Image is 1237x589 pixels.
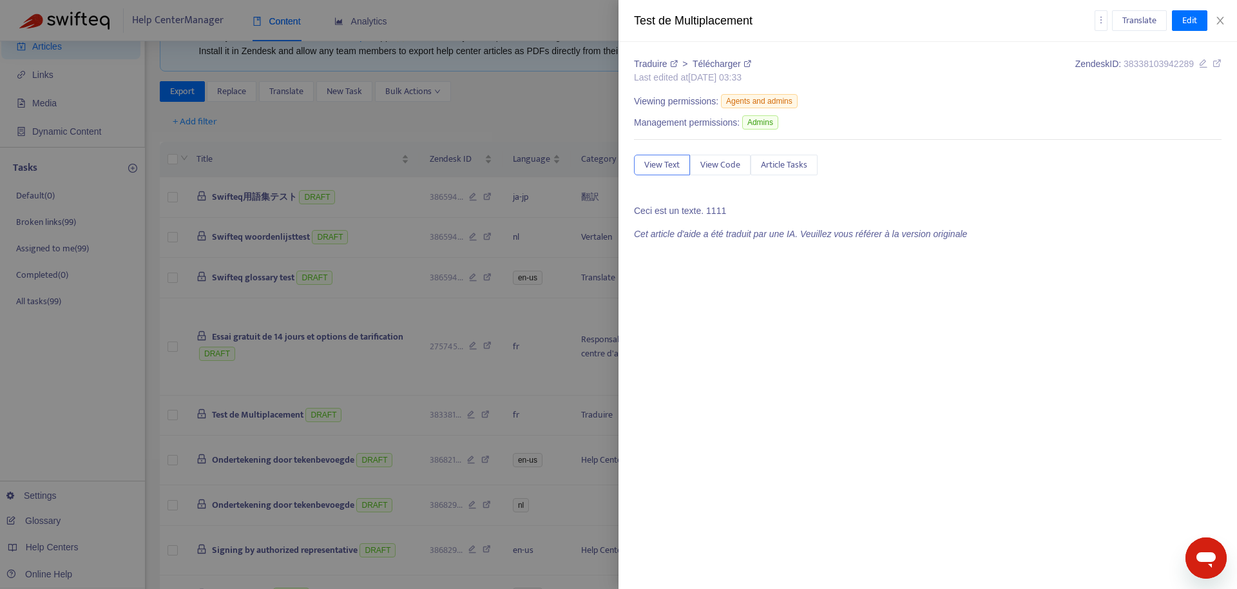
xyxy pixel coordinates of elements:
[634,71,751,84] div: Last edited at [DATE] 03:33
[1185,537,1227,579] iframe: Button to launch messaging window
[1097,15,1106,24] span: more
[1124,59,1194,69] span: 38338103942289
[1095,10,1108,31] button: more
[644,158,680,172] span: View Text
[1172,10,1207,31] button: Edit
[690,155,751,175] button: View Code
[1122,14,1156,28] span: Translate
[634,57,751,71] div: >
[751,155,818,175] button: Article Tasks
[634,204,1222,218] p: Ceci est un texte. 1111
[634,12,1095,30] div: Test de Multiplacement
[1075,57,1222,84] div: Zendesk ID:
[1182,14,1197,28] span: Edit
[1215,15,1225,26] span: close
[634,95,718,108] span: Viewing permissions:
[634,116,740,130] span: Management permissions:
[721,94,798,108] span: Agents and admins
[742,115,778,130] span: Admins
[700,158,740,172] span: View Code
[1211,15,1229,27] button: Close
[1112,10,1167,31] button: Translate
[634,155,690,175] button: View Text
[634,59,680,69] a: Traduire
[761,158,807,172] span: Article Tasks
[693,59,751,69] a: Télécharger
[634,229,967,239] em: Cet article d'aide a été traduit par une IA. Veuillez vous référer à la version originale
